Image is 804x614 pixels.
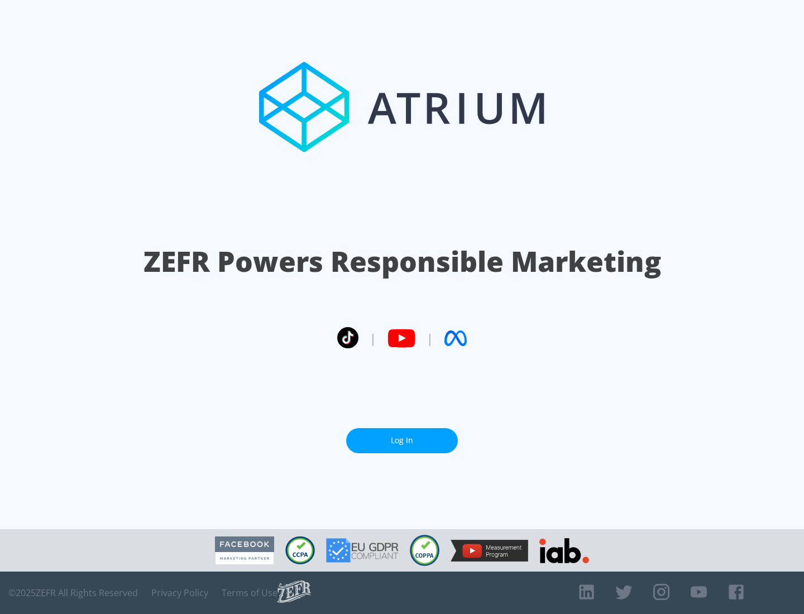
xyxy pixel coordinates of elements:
h1: ZEFR Powers Responsible Marketing [143,242,661,281]
a: Privacy Policy [151,587,208,598]
img: CCPA Compliant [285,536,315,564]
span: | [370,330,376,347]
span: © 2025 ZEFR All Rights Reserved [8,587,138,598]
img: IAB [539,538,589,563]
a: Log In [346,428,458,453]
img: GDPR Compliant [326,538,399,563]
a: Terms of Use [222,587,277,598]
span: | [427,330,433,347]
img: Facebook Marketing Partner [215,536,274,565]
img: YouTube Measurement Program [451,540,528,562]
img: COPPA Compliant [410,535,439,566]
